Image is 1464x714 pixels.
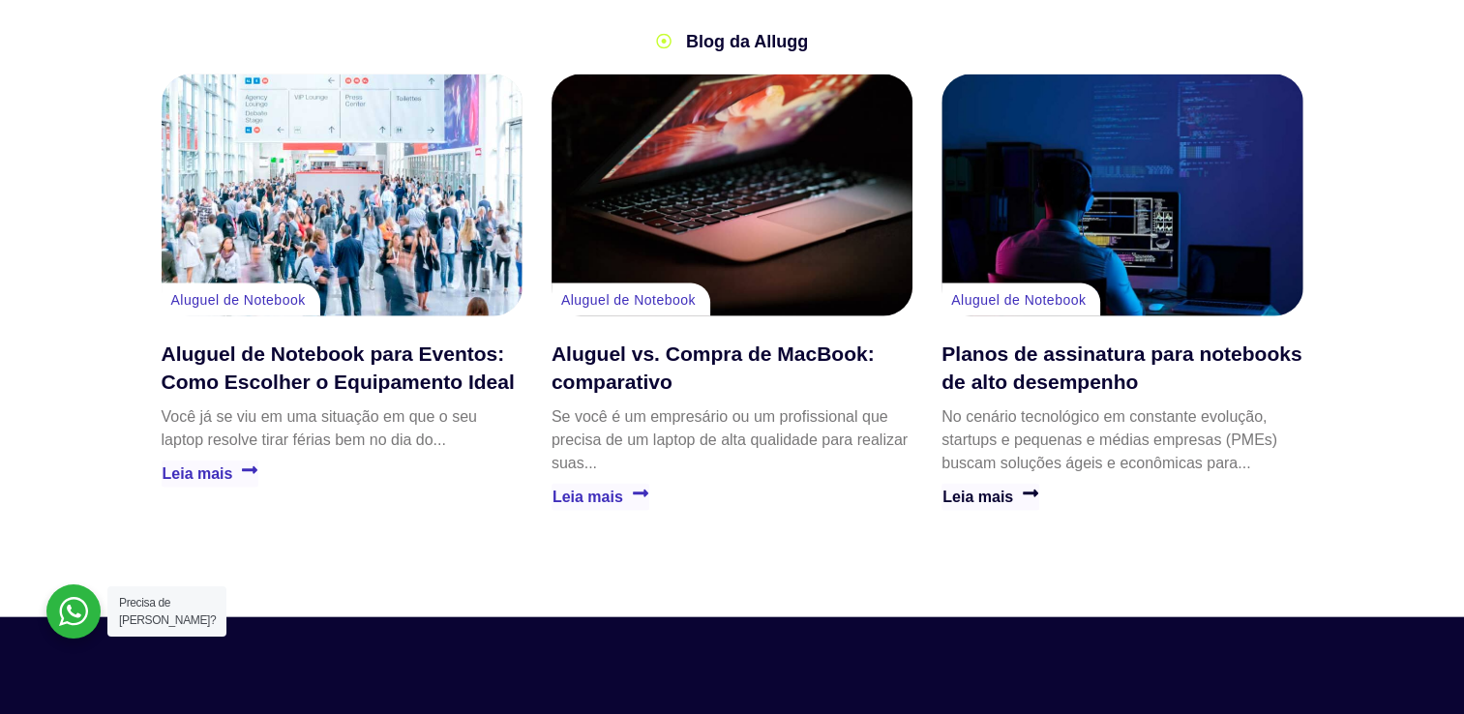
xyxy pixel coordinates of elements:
p: Se você é um empresário ou um profissional que precisa de um laptop de alta qualidade para realiz... [552,405,912,475]
a: Planos de assinatura para notebooks de alto desempenho [941,74,1302,316]
span: Precisa de [PERSON_NAME]? [119,596,216,627]
a: Leia mais [941,484,1039,510]
a: Aluguel de Notebook [171,292,306,308]
a: Leia mais [162,461,259,487]
a: Aluguel de Notebook para Eventos: Como Escolher o Equipamento Ideal [162,342,515,393]
a: Aluguel de Notebook [561,292,696,308]
a: Planos de assinatura para notebooks de alto desempenho [941,342,1301,393]
p: Você já se viu em uma situação em que o seu laptop resolve tirar férias bem no dia do... [162,405,523,452]
a: Aluguel de Notebook [951,292,1086,308]
a: Aluguel vs. Compra de MacBook: comparativo [552,74,912,316]
div: Widget de chat [1117,467,1464,714]
a: Aluguel vs. Compra de MacBook: comparativo [552,342,875,393]
a: Leia mais [552,484,649,510]
iframe: Chat Widget [1117,467,1464,714]
a: Aluguel de Notebook para Eventos: Como Escolher o Equipamento Ideal [162,74,523,316]
p: No cenário tecnológico em constante evolução, startups e pequenas e médias empresas (PMEs) buscam... [941,405,1302,475]
span: Blog da Allugg [681,29,808,55]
